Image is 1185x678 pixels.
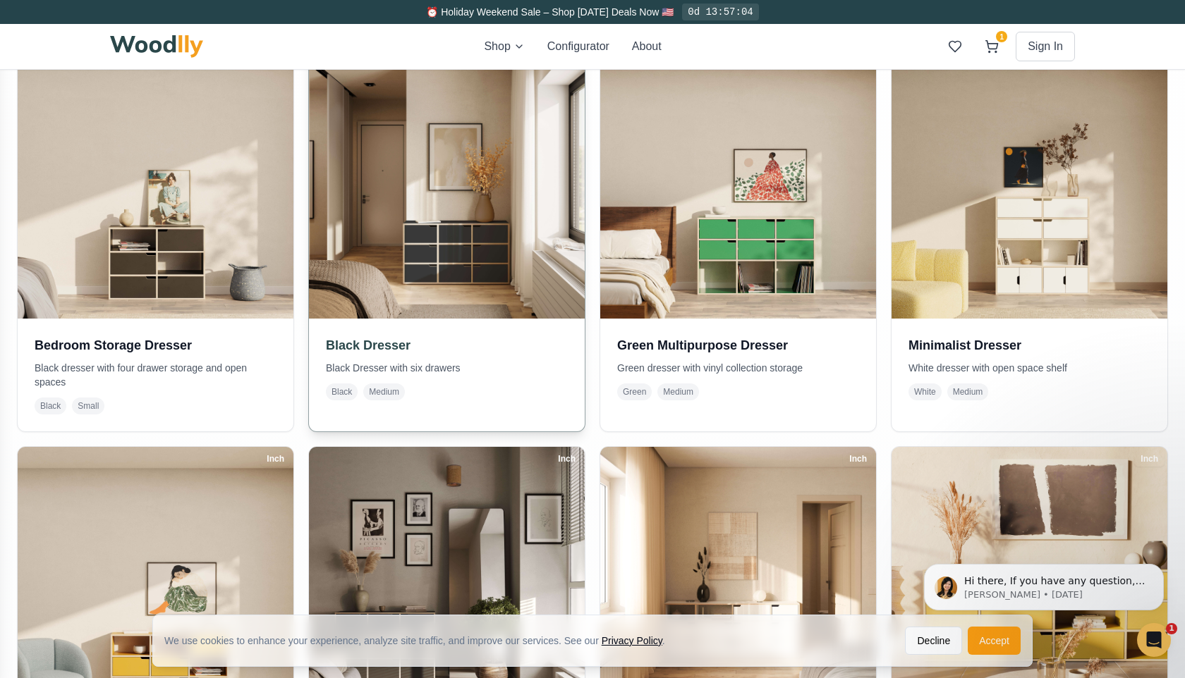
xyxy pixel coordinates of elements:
[552,451,582,467] div: Inch
[1134,451,1165,467] div: Inch
[909,383,942,400] span: White
[602,635,662,646] a: Privacy Policy
[617,361,859,375] p: Green dresser with vinyl collection storage
[326,335,568,355] h3: Black Dresser
[617,335,859,355] h3: Green Multipurpose Dresser
[996,31,1007,42] span: 1
[260,451,291,467] div: Inch
[905,627,962,655] button: Decline
[657,383,699,400] span: Medium
[302,36,592,326] img: Black Dresser
[909,361,1150,375] p: White dresser with open space shelf
[18,43,293,319] img: Bedroom Storage Dresser
[632,38,662,55] button: About
[426,6,674,18] span: ⏰ Holiday Weekend Sale – Shop [DATE] Deals Now 🇺🇸
[326,383,358,400] span: Black
[110,35,203,58] img: Woodlly
[164,634,676,648] div: We use cookies to enhance your experience, analyze site traffic, and improve our services. See our .
[979,34,1004,59] button: 1
[35,361,276,389] p: Black dresser with four drawer storage and open spaces
[35,397,66,414] span: Black
[892,43,1167,319] img: Minimalist Dresser
[947,383,989,400] span: Medium
[909,335,1150,355] h3: Minimalist Dresser
[843,451,873,467] div: Inch
[1137,623,1171,657] iframe: Intercom live chat
[600,43,876,319] img: Green Multipurpose Dresser
[682,4,758,20] div: 0d 13:57:04
[484,38,524,55] button: Shop
[72,397,104,414] span: Small
[35,335,276,355] h3: Bedroom Storage Dresser
[363,383,405,400] span: Medium
[1166,623,1177,634] span: 1
[903,534,1185,640] iframe: Intercom notifications message
[326,361,568,375] p: Black Dresser with six drawers
[1016,32,1075,61] button: Sign In
[547,38,609,55] button: Configurator
[617,383,652,400] span: Green
[968,627,1021,655] button: Accept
